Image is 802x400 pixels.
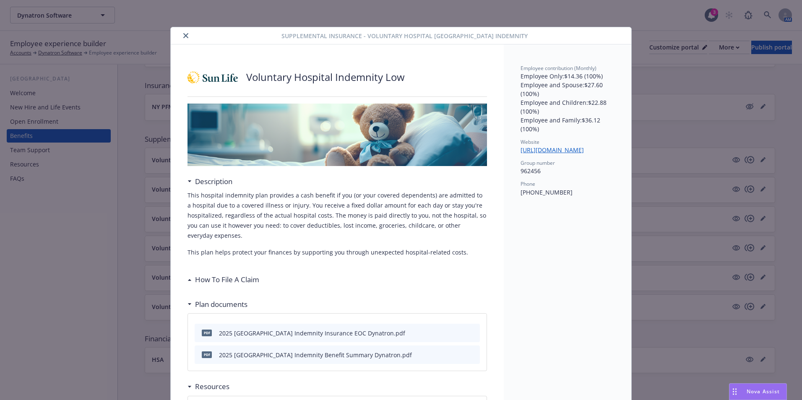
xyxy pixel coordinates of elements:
p: This plan helps protect your finances by supporting you through unexpected hospital-related costs. [187,247,487,257]
div: 2025 [GEOGRAPHIC_DATA] Indemnity Benefit Summary Dynatron.pdf [219,351,412,359]
div: Plan documents [187,299,247,310]
button: preview file [469,351,477,359]
p: Employee Only : $14.36 (100%) [521,72,615,81]
img: Sun Life Financial [187,65,238,90]
span: Nova Assist [747,388,780,395]
button: close [181,31,191,41]
button: preview file [469,329,477,338]
span: Employee contribution (Monthly) [521,65,596,72]
span: Group number [521,159,555,166]
button: download file [456,329,462,338]
span: pdf [202,330,212,336]
div: How To File A Claim [187,274,259,285]
div: 2025 [GEOGRAPHIC_DATA] Indemnity Insurance EOC Dynatron.pdf [219,329,405,338]
h3: Resources [195,381,229,392]
div: Resources [187,381,229,392]
p: Employee and Spouse : $27.60 (100%) [521,81,615,98]
a: [URL][DOMAIN_NAME] [521,146,591,154]
span: pdf [202,351,212,358]
div: Description [187,176,232,187]
p: [PHONE_NUMBER] [521,188,615,197]
p: 962456 [521,166,615,175]
p: Voluntary Hospital Indemnity Low [246,70,405,84]
h3: Description [195,176,232,187]
h3: Plan documents [195,299,247,310]
p: Employee and Family : $36.12 (100%) [521,116,615,133]
span: Supplemental Insurance - Voluntary Hospital [GEOGRAPHIC_DATA] Indemnity [281,31,528,40]
img: banner [187,104,487,166]
span: Website [521,138,539,145]
p: This hospital indemnity plan provides a cash benefit if you (or your covered dependents) are admi... [187,190,487,241]
span: Phone [521,180,535,187]
button: Nova Assist [729,383,787,400]
p: Employee and Children : $22.88 (100%) [521,98,615,116]
h3: How To File A Claim [195,274,259,285]
div: Drag to move [729,384,740,400]
button: download file [456,351,462,359]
